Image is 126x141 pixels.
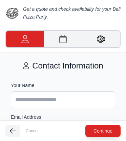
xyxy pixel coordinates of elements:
img: User [23,62,29,69]
button: Cancel [23,127,41,135]
label: Your Name [11,82,115,89]
img: Bali Pizza Party [5,6,19,20]
label: Email Address [11,114,115,120]
button: Continue [85,125,121,137]
img: Calendar [59,35,67,43]
img: Arrow Left [9,128,16,134]
p: Get a quote and check availability for your Bali Pizza Party. [23,5,121,21]
img: User [21,35,29,43]
img: Pizza [97,35,105,43]
h2: Contact Information [5,60,121,71]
